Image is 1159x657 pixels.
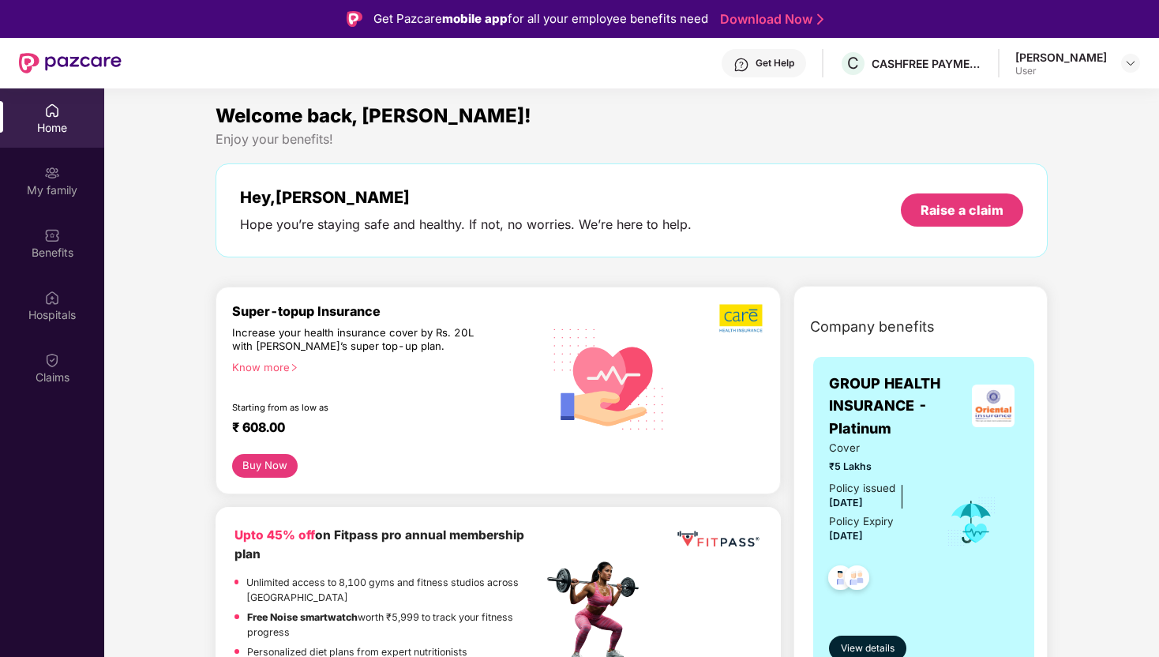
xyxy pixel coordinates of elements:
div: Starting from as low as [232,402,475,413]
b: Upto 45% off [234,527,315,542]
img: b5dec4f62d2307b9de63beb79f102df3.png [719,303,764,333]
div: Policy Expiry [829,513,894,530]
b: on Fitpass pro annual membership plan [234,527,524,561]
div: Know more [232,361,533,372]
img: svg+xml;base64,PHN2ZyBpZD0iQ2xhaW0iIHhtbG5zPSJodHRwOi8vd3d3LnczLm9yZy8yMDAwL3N2ZyIgd2lkdGg9IjIwIi... [44,352,60,368]
strong: mobile app [442,11,508,26]
span: ₹5 Lakhs [829,459,924,474]
span: [DATE] [829,530,863,542]
img: insurerLogo [972,385,1015,427]
img: Stroke [817,11,823,28]
span: Welcome back, [PERSON_NAME]! [216,104,531,127]
button: Buy Now [232,454,298,478]
span: GROUP HEALTH INSURANCE - Platinum [829,373,968,440]
div: Enjoy your benefits! [216,131,1048,148]
div: Increase your health insurance cover by Rs. 20L with [PERSON_NAME]’s super top-up plan. [232,326,474,354]
div: User [1015,65,1107,77]
div: Hope you’re staying safe and healthy. If not, no worries. We’re here to help. [240,216,692,233]
img: svg+xml;base64,PHN2ZyBpZD0iSG9tZSIgeG1sbnM9Imh0dHA6Ly93d3cudzMub3JnLzIwMDAvc3ZnIiB3aWR0aD0iMjAiIG... [44,103,60,118]
div: Get Help [756,57,794,69]
p: worth ₹5,999 to track your fitness progress [247,610,542,640]
a: Download Now [720,11,819,28]
img: svg+xml;base64,PHN2ZyBpZD0iRHJvcGRvd24tMzJ4MzIiIHhtbG5zPSJodHRwOi8vd3d3LnczLm9yZy8yMDAwL3N2ZyIgd2... [1124,57,1137,69]
span: Company benefits [810,316,935,338]
img: svg+xml;base64,PHN2ZyB3aWR0aD0iMjAiIGhlaWdodD0iMjAiIHZpZXdCb3g9IjAgMCAyMCAyMCIgZmlsbD0ibm9uZSIgeG... [44,165,60,181]
img: svg+xml;base64,PHN2ZyBpZD0iQmVuZWZpdHMiIHhtbG5zPSJodHRwOi8vd3d3LnczLm9yZy8yMDAwL3N2ZyIgd2lkdGg9Ij... [44,227,60,243]
span: [DATE] [829,497,863,509]
img: Logo [347,11,362,27]
span: right [290,363,298,372]
p: Unlimited access to 8,100 gyms and fitness studios across [GEOGRAPHIC_DATA] [246,575,542,606]
div: [PERSON_NAME] [1015,50,1107,65]
img: icon [946,496,997,548]
img: svg+xml;base64,PHN2ZyB4bWxucz0iaHR0cDovL3d3dy53My5vcmcvMjAwMC9zdmciIHhtbG5zOnhsaW5rPSJodHRwOi8vd3... [542,310,676,445]
span: View details [841,641,895,656]
div: ₹ 608.00 [232,419,527,438]
img: svg+xml;base64,PHN2ZyB4bWxucz0iaHR0cDovL3d3dy53My5vcmcvMjAwMC9zdmciIHdpZHRoPSI0OC45NDMiIGhlaWdodD... [838,561,876,599]
div: Get Pazcare for all your employee benefits need [373,9,708,28]
img: svg+xml;base64,PHN2ZyBpZD0iSG9zcGl0YWxzIiB4bWxucz0iaHR0cDovL3d3dy53My5vcmcvMjAwMC9zdmciIHdpZHRoPS... [44,290,60,306]
img: svg+xml;base64,PHN2ZyBpZD0iSGVscC0zMngzMiIgeG1sbnM9Imh0dHA6Ly93d3cudzMub3JnLzIwMDAvc3ZnIiB3aWR0aD... [733,57,749,73]
div: CASHFREE PAYMENTS INDIA PVT. LTD. [872,56,982,71]
img: New Pazcare Logo [19,53,122,73]
span: C [847,54,859,73]
strong: Free Noise smartwatch [247,611,358,623]
div: Super-topup Insurance [232,303,542,319]
span: Cover [829,440,924,456]
div: Raise a claim [921,201,1003,219]
img: svg+xml;base64,PHN2ZyB4bWxucz0iaHR0cDovL3d3dy53My5vcmcvMjAwMC9zdmciIHdpZHRoPSI0OC45NDMiIGhlaWdodD... [821,561,860,599]
div: Policy issued [829,480,895,497]
div: Hey, [PERSON_NAME] [240,188,692,207]
img: fppp.png [674,526,762,554]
